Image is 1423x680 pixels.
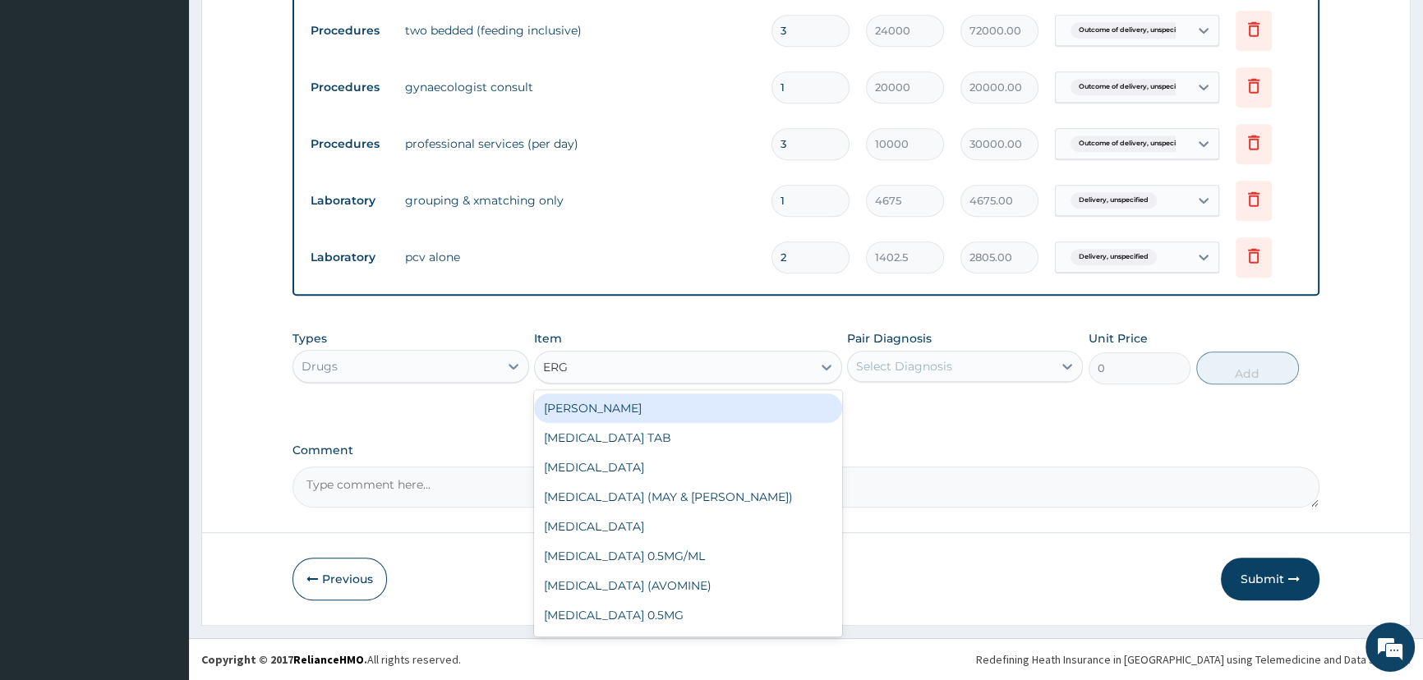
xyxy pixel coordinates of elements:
[1071,136,1193,152] span: Outcome of delivery, unspecifi...
[534,571,842,600] div: [MEDICAL_DATA] (AVOMINE)
[292,558,387,600] button: Previous
[534,330,562,347] label: Item
[201,652,367,667] strong: Copyright © 2017 .
[292,443,1319,457] label: Comment
[95,207,227,373] span: We're online!
[1221,558,1319,600] button: Submit
[397,14,763,47] td: two bedded (feeding inclusive)
[293,652,364,667] a: RelianceHMO
[302,72,397,103] td: Procedures
[534,482,842,512] div: [MEDICAL_DATA] (MAY & [PERSON_NAME])
[30,82,67,123] img: d_794563401_company_1708531726252_794563401
[534,393,842,423] div: [PERSON_NAME]
[1196,351,1299,384] button: Add
[302,358,338,374] div: Drugs
[397,127,763,160] td: professional services (per day)
[534,541,842,571] div: [MEDICAL_DATA] 0.5MG/ML
[534,423,842,453] div: [MEDICAL_DATA] TAB
[292,332,327,346] label: Types
[976,651,1411,668] div: Redefining Heath Insurance in [GEOGRAPHIC_DATA] using Telemedicine and Data Science!
[397,241,763,273] td: pcv alone
[302,129,397,159] td: Procedures
[856,358,952,374] div: Select Diagnosis
[189,638,1423,680] footer: All rights reserved.
[534,512,842,541] div: [MEDICAL_DATA]
[269,8,309,48] div: Minimize live chat window
[302,186,397,216] td: Laboratory
[397,184,763,217] td: grouping & xmatching only
[1071,192,1157,209] span: Delivery, unspecified
[1071,249,1157,265] span: Delivery, unspecified
[302,16,397,46] td: Procedures
[847,330,932,347] label: Pair Diagnosis
[8,448,313,506] textarea: Type your message and hit 'Enter'
[534,630,842,659] div: ALTERGO
[302,242,397,273] td: Laboratory
[85,92,276,113] div: Chat with us now
[534,600,842,630] div: [MEDICAL_DATA] 0.5MG
[534,453,842,482] div: [MEDICAL_DATA]
[1089,330,1148,347] label: Unit Price
[1071,79,1193,95] span: Outcome of delivery, unspecifi...
[397,71,763,103] td: gynaecologist consult
[1071,22,1193,39] span: Outcome of delivery, unspecifi...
